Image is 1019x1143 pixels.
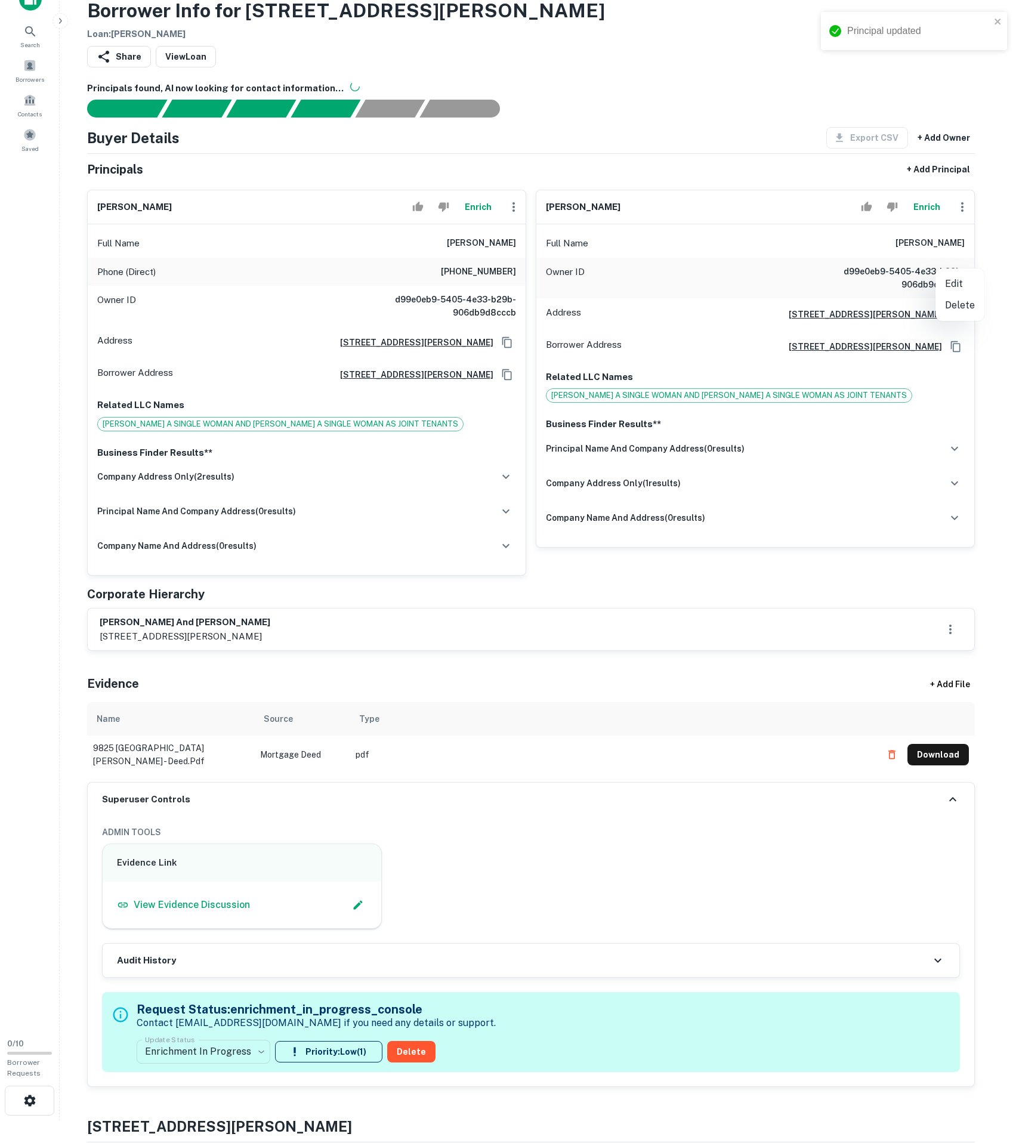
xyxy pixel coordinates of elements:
li: Delete [935,295,984,316]
div: Principal updated [847,24,990,38]
button: close [994,17,1002,28]
li: Edit [935,273,984,295]
iframe: Chat Widget [959,1048,1019,1105]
